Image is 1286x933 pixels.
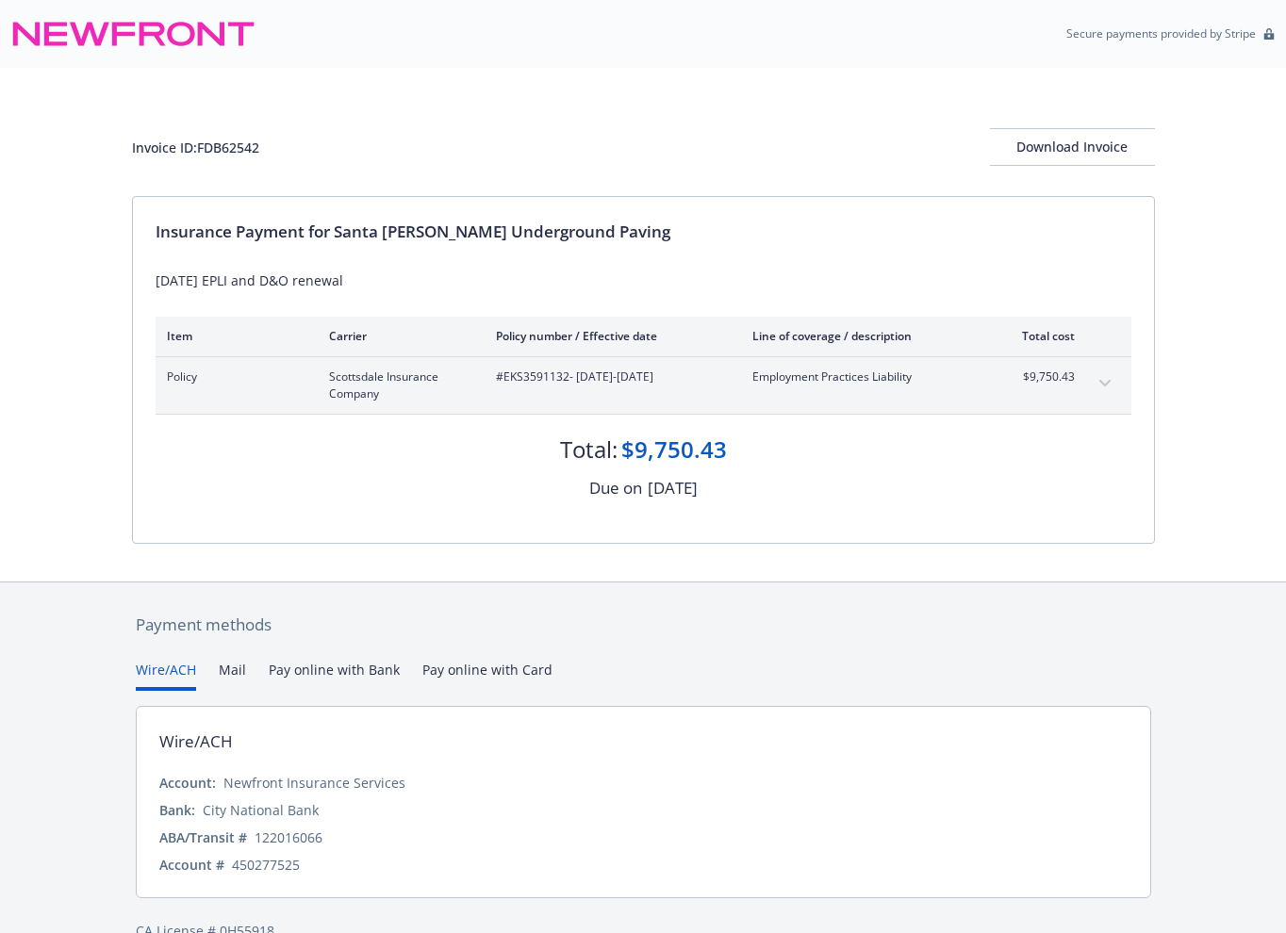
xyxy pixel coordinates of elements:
[589,476,642,500] div: Due on
[167,328,299,344] div: Item
[159,800,195,820] div: Bank:
[1004,368,1075,385] span: $9,750.43
[329,368,466,402] span: Scottsdale Insurance Company
[136,613,1151,637] div: Payment methods
[159,827,247,847] div: ABA/Transit #
[990,128,1155,166] button: Download Invoice
[132,138,259,157] div: Invoice ID: FDB62542
[1004,328,1075,344] div: Total cost
[422,660,552,691] button: Pay online with Card
[1066,25,1256,41] p: Secure payments provided by Stripe
[156,270,1131,290] div: [DATE] EPLI and D&O renewal
[496,368,722,385] span: #EKS3591132 - [DATE]-[DATE]
[752,368,974,385] span: Employment Practices Liability
[752,328,974,344] div: Line of coverage / description
[648,476,698,500] div: [DATE]
[232,855,300,875] div: 450277525
[1090,368,1120,399] button: expand content
[219,660,246,691] button: Mail
[560,434,618,466] div: Total:
[167,368,299,385] span: Policy
[990,129,1155,165] div: Download Invoice
[203,800,319,820] div: City National Bank
[159,773,216,793] div: Account:
[269,660,400,691] button: Pay online with Bank
[136,660,196,691] button: Wire/ACH
[223,773,405,793] div: Newfront Insurance Services
[621,434,727,466] div: $9,750.43
[329,328,466,344] div: Carrier
[159,855,224,875] div: Account #
[159,729,233,754] div: Wire/ACH
[496,328,722,344] div: Policy number / Effective date
[255,827,322,847] div: 122016066
[156,357,1131,414] div: PolicyScottsdale Insurance Company#EKS3591132- [DATE]-[DATE]Employment Practices Liability$9,750....
[156,220,1131,244] div: Insurance Payment for Santa [PERSON_NAME] Underground Paving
